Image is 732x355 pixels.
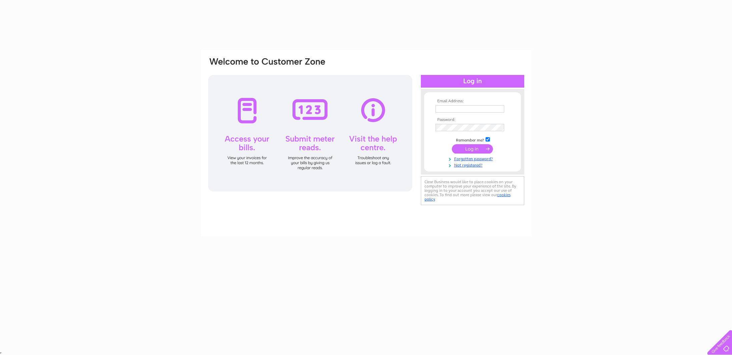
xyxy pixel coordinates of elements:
[434,136,511,143] td: Remember me?
[425,192,511,201] a: cookies policy
[452,144,493,154] input: Submit
[421,176,524,205] div: Clear Business would like to place cookies on your computer to improve your experience of the sit...
[434,99,511,104] th: Email Address:
[436,162,511,168] a: Not registered?
[434,118,511,122] th: Password:
[436,155,511,162] a: Forgotten password?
